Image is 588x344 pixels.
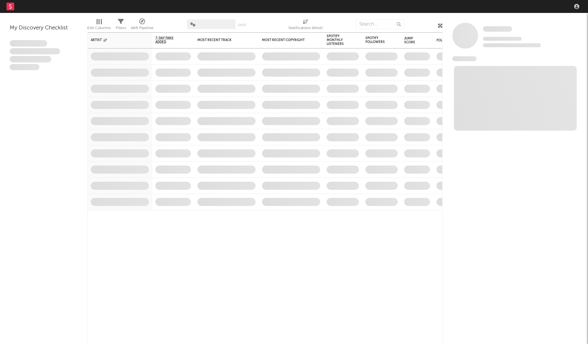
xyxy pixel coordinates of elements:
span: News Feed [452,56,477,61]
div: A&R Pipeline [131,16,153,35]
span: Tracking Since: [DATE] [483,37,522,41]
span: Lorem ipsum dolor [10,40,47,47]
div: My Discovery Checklist [10,24,78,32]
div: Edit Columns [87,16,111,35]
div: Artist [91,38,139,42]
div: Notifications (Artist) [289,24,322,32]
div: Most Recent Track [197,38,246,42]
a: Some Artist [483,26,512,32]
button: Save [238,23,246,27]
div: Filters [116,24,126,32]
div: A&R Pipeline [131,24,153,32]
span: 0 fans last week [483,43,541,47]
div: Spotify Monthly Listeners [327,34,349,46]
span: Aliquam viverra [10,64,39,70]
div: Most Recent Copyright [262,38,310,42]
div: Spotify Followers [365,36,388,44]
input: Search... [356,19,404,29]
span: Integer aliquet in purus et [10,48,60,55]
span: Praesent ac interdum [10,56,51,62]
div: Folders [436,38,485,42]
span: 7-Day Fans Added [155,36,181,44]
div: Filters [116,16,126,35]
div: Notifications (Artist) [289,16,322,35]
div: Edit Columns [87,24,111,32]
div: Jump Score [404,37,420,44]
